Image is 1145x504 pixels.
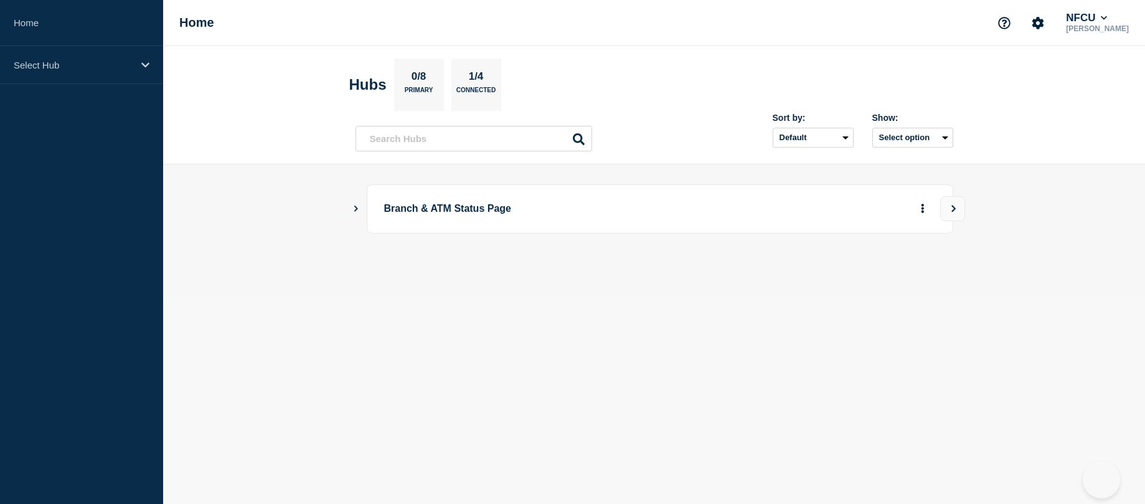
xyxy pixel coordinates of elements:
[1083,461,1120,498] iframe: Help Scout Beacon - Open
[356,126,592,151] input: Search Hubs
[179,16,214,30] h1: Home
[456,87,496,100] p: Connected
[14,60,133,70] p: Select Hub
[353,204,359,214] button: Show Connected Hubs
[1063,12,1110,24] button: NFCU
[915,197,931,221] button: More actions
[464,70,488,87] p: 1/4
[1025,10,1051,36] button: Account settings
[872,113,953,123] div: Show:
[991,10,1017,36] button: Support
[773,113,854,123] div: Sort by:
[940,196,965,221] button: View
[384,197,728,221] p: Branch & ATM Status Page
[773,128,854,148] select: Sort by
[405,87,433,100] p: Primary
[1063,24,1131,33] p: [PERSON_NAME]
[872,128,953,148] button: Select option
[407,70,431,87] p: 0/8
[349,76,387,93] h2: Hubs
